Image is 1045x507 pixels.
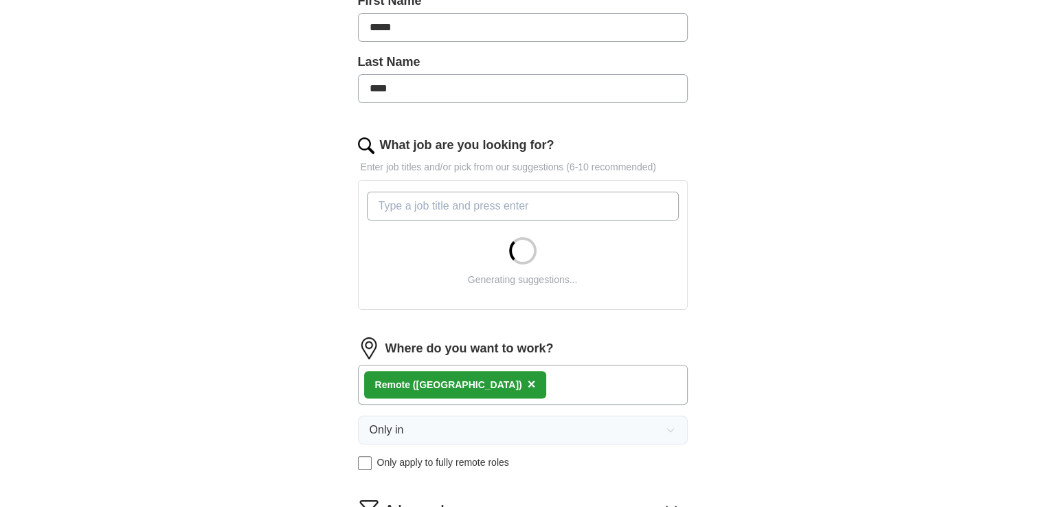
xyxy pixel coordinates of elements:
button: × [528,374,536,395]
input: Type a job title and press enter [367,192,679,221]
div: Remote ([GEOGRAPHIC_DATA]) [375,378,522,392]
label: What job are you looking for? [380,136,554,155]
span: × [528,376,536,392]
div: Generating suggestions... [468,273,578,287]
p: Enter job titles and/or pick from our suggestions (6-10 recommended) [358,160,688,174]
label: Where do you want to work? [385,339,554,358]
img: location.png [358,337,380,359]
input: Only apply to fully remote roles [358,456,372,470]
label: Last Name [358,53,688,71]
span: Only in [370,422,404,438]
img: search.png [358,137,374,154]
span: Only apply to fully remote roles [377,455,509,470]
button: Only in [358,416,688,444]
